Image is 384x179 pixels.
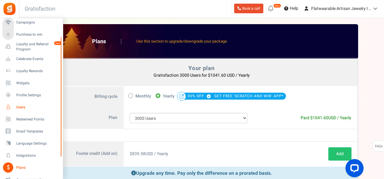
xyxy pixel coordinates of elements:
[54,41,62,45] em: New
[16,20,58,25] span: Campaigns
[16,105,58,110] span: Users
[46,141,124,167] label: Footer credit (Add on)
[2,102,60,112] a: Users
[2,42,60,52] a: Loyalty and Referral Program New
[52,65,351,71] h4: Your plan
[2,138,60,149] a: Language Settings
[187,94,283,99] a: 30% OFF GET FREE 'SCRATCH AND WIN' APP*
[301,115,351,121] span: Paid $ USD / Yearly
[187,92,213,100] span: 30% OFF
[16,56,58,62] span: Celebrate Events
[135,92,151,101] span: Monthly
[2,150,60,161] a: Integrations
[2,30,60,40] a: Purchase to win
[2,90,60,100] a: Profile Settings
[46,107,124,129] label: Plan
[16,93,58,98] span: Profile Settings
[92,39,121,45] h2: Plans
[273,4,281,8] em: New
[132,151,145,157] span: 839.58
[2,54,60,64] a: Celebrate Events
[313,115,328,121] span: 1041.60
[288,5,298,11] span: Help
[2,78,60,88] a: Widgets
[16,69,58,74] span: Loyalty Rewards
[2,114,60,124] a: Redeemed Points
[16,32,58,37] span: Purchase to win
[16,141,58,146] span: Language Settings
[214,92,283,100] span: GET FREE 'SCRATCH AND WIN' APP*
[234,4,263,13] a: Book a call
[16,42,60,52] span: Loyalty and Referral Program
[16,117,58,122] span: Redeemed Points
[2,162,60,173] a: Plans
[130,151,168,157] span: $ USD / Yearly
[18,3,62,15] h3: Gratisfaction
[2,126,60,136] a: Email Templates
[328,147,351,161] a: Add
[136,38,228,44] span: Use this section to upgrade/downgrade your package.
[2,18,60,28] a: Campaigns
[3,2,16,16] img: Gratisfaction
[16,165,58,170] span: Plans
[2,66,60,76] a: Loyalty Rewards
[16,129,58,134] span: Email Templates
[153,72,250,78] b: Gratisfaction 3000 Users for $1041.60 USD / Yearly
[311,5,371,12] span: Flatwearable Artisan Jewelry I...
[282,4,301,13] a: Help
[16,153,58,158] span: Integrations
[163,92,175,101] span: Yearly
[46,87,124,107] label: Billing cycle
[16,81,58,86] span: Widgets
[375,141,383,152] span: FAQs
